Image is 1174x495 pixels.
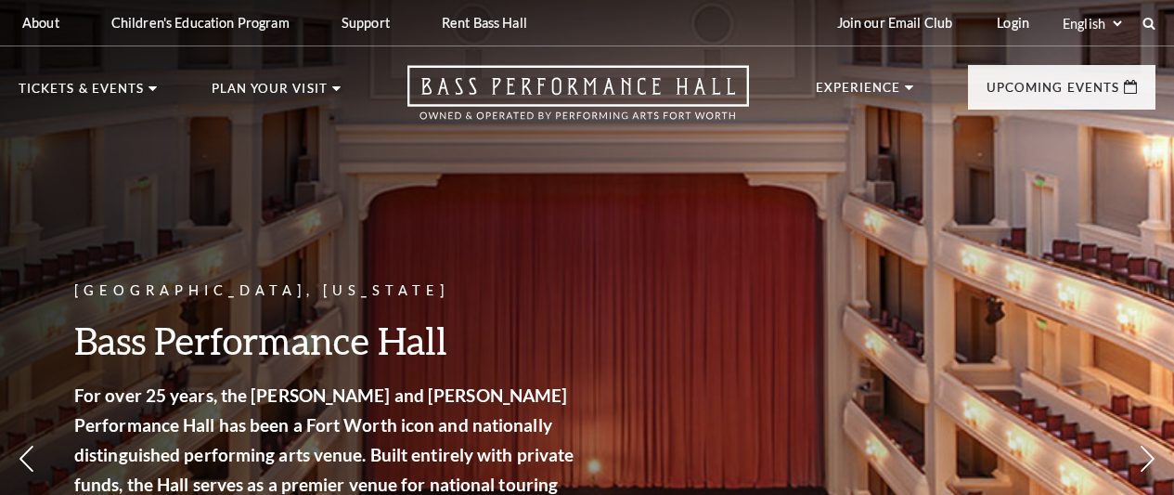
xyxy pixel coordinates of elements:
[74,317,585,364] h3: Bass Performance Hall
[111,15,290,31] p: Children's Education Program
[22,15,59,31] p: About
[987,82,1119,104] p: Upcoming Events
[212,83,328,105] p: Plan Your Visit
[74,280,585,303] p: [GEOGRAPHIC_DATA], [US_STATE]
[1059,15,1125,33] select: Select:
[342,15,390,31] p: Support
[816,82,901,104] p: Experience
[19,83,144,105] p: Tickets & Events
[442,15,527,31] p: Rent Bass Hall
